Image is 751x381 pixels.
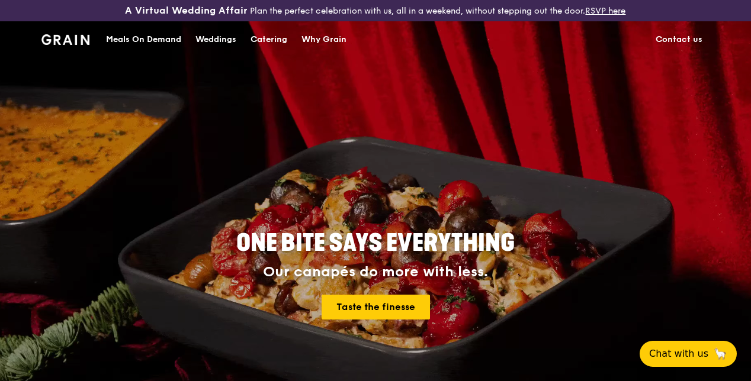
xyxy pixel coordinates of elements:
[41,34,89,45] img: Grain
[162,264,589,280] div: Our canapés do more with less.
[301,22,346,57] div: Why Grain
[322,295,430,319] a: Taste the finesse
[585,6,625,16] a: RSVP here
[106,22,181,57] div: Meals On Demand
[125,5,625,17] div: Plan the perfect celebration with us, all in a weekend, without stepping out the door.
[41,21,89,56] a: GrainGrain
[236,229,515,257] span: ONE BITE SAYS EVERYTHING
[243,22,294,57] a: Catering
[125,5,248,17] h3: A Virtual Wedding Affair
[640,341,737,367] button: Chat with us🦙
[294,22,354,57] a: Why Grain
[195,22,236,57] div: Weddings
[251,22,287,57] div: Catering
[649,22,710,57] a: Contact us
[649,347,708,361] span: Chat with us
[713,347,727,361] span: 🦙
[188,22,243,57] a: Weddings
